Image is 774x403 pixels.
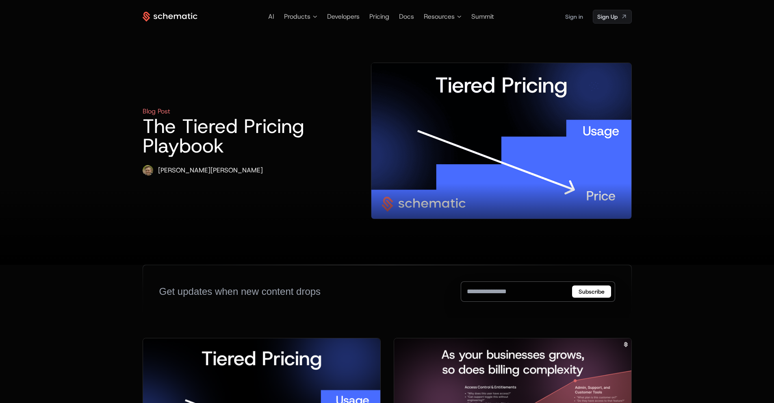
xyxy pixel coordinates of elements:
button: Subscribe [572,285,611,298]
span: Resources [424,12,455,22]
a: Pricing [369,12,389,21]
a: Blog PostThe Tiered Pricing PlaybookRyan Echternacht[PERSON_NAME][PERSON_NAME]Tiered Pricing [143,63,632,219]
a: [object Object] [593,10,632,24]
h1: The Tiered Pricing Playbook [143,116,319,155]
div: Blog Post [143,107,170,116]
a: Docs [399,12,414,21]
div: Get updates when new content drops [159,285,321,298]
img: Tiered Pricing [371,63,631,219]
img: Ryan Echternacht [143,165,153,176]
span: Sign Up [597,13,618,21]
div: [PERSON_NAME] [PERSON_NAME] [158,166,263,175]
a: Sign in [565,10,583,23]
a: AI [268,12,274,21]
a: Summit [471,12,494,21]
a: Developers [327,12,360,21]
span: Products [284,12,310,22]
